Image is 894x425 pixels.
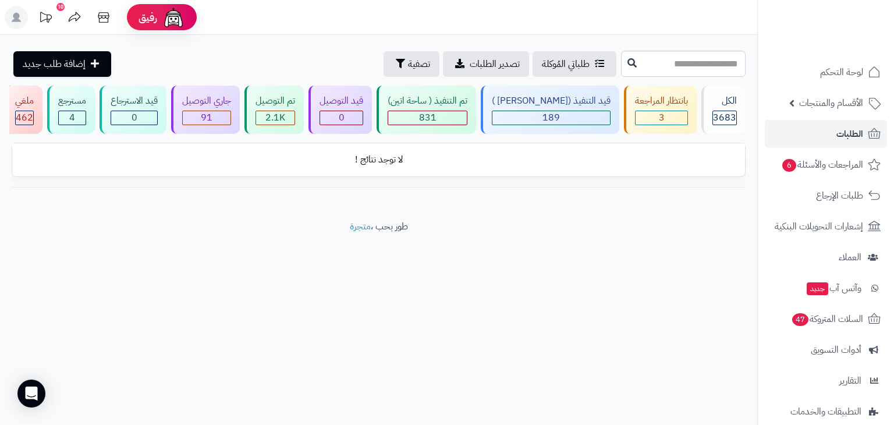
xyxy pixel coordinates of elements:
[350,219,371,233] a: متجرة
[839,249,861,265] span: العملاء
[713,111,736,125] span: 3683
[13,51,111,77] a: إضافة طلب جديد
[443,51,529,77] a: تصدير الطلبات
[765,212,887,240] a: إشعارات التحويلات البنكية
[782,159,796,172] span: 6
[492,94,611,108] div: قيد التنفيذ ([PERSON_NAME] )
[339,111,345,125] span: 0
[820,64,863,80] span: لوحة التحكم
[765,336,887,364] a: أدوات التسويق
[306,86,374,134] a: قيد التوصيل 0
[132,111,137,125] span: 0
[635,94,688,108] div: بانتظار المراجعة
[242,86,306,134] a: تم التوصيل 2.1K
[139,10,157,24] span: رفيق
[169,86,242,134] a: جاري التوصيل 91
[622,86,699,134] a: بانتظار المراجعة 3
[790,403,861,420] span: التطبيقات والخدمات
[791,311,863,327] span: السلات المتروكة
[17,380,45,408] div: Open Intercom Messenger
[815,30,883,54] img: logo-2.png
[45,86,97,134] a: مسترجع 4
[806,280,861,296] span: وآتس آب
[492,111,610,125] div: 189
[765,182,887,210] a: طلبات الإرجاع
[183,111,230,125] div: 91
[765,58,887,86] a: لوحة التحكم
[374,86,478,134] a: تم التنفيذ ( ساحة اتين) 831
[470,57,520,71] span: تصدير الطلبات
[12,144,745,176] td: لا توجد نتائج !
[256,94,295,108] div: تم التوصيل
[320,111,363,125] div: 0
[765,151,887,179] a: المراجعات والأسئلة6
[16,111,33,125] span: 462
[478,86,622,134] a: قيد التنفيذ ([PERSON_NAME] ) 189
[256,111,295,125] div: 2103
[419,111,437,125] span: 831
[58,94,86,108] div: مسترجع
[388,111,467,125] div: 831
[23,57,86,71] span: إضافة طلب جديد
[699,86,748,134] a: الكل3683
[533,51,616,77] a: طلباتي المُوكلة
[765,305,887,333] a: السلات المتروكة47
[2,86,45,134] a: ملغي 462
[765,120,887,148] a: الطلبات
[839,373,861,389] span: التقارير
[388,94,467,108] div: تم التنفيذ ( ساحة اتين)
[384,51,439,77] button: تصفية
[542,111,560,125] span: 189
[792,313,808,326] span: 47
[111,111,157,125] div: 0
[807,282,828,295] span: جديد
[799,95,863,111] span: الأقسام والمنتجات
[31,6,60,32] a: تحديثات المنصة
[781,157,863,173] span: المراجعات والأسئلة
[15,94,34,108] div: ملغي
[712,94,737,108] div: الكل
[816,187,863,204] span: طلبات الإرجاع
[111,94,158,108] div: قيد الاسترجاع
[408,57,430,71] span: تصفية
[765,274,887,302] a: وآتس آبجديد
[265,111,285,125] span: 2.1K
[97,86,169,134] a: قيد الاسترجاع 0
[836,126,863,142] span: الطلبات
[69,111,75,125] span: 4
[182,94,231,108] div: جاري التوصيل
[201,111,212,125] span: 91
[636,111,687,125] div: 3
[811,342,861,358] span: أدوات التسويق
[659,111,665,125] span: 3
[56,3,65,11] div: 10
[542,57,590,71] span: طلباتي المُوكلة
[162,6,185,29] img: ai-face.png
[765,367,887,395] a: التقارير
[320,94,363,108] div: قيد التوصيل
[59,111,86,125] div: 4
[765,243,887,271] a: العملاء
[775,218,863,235] span: إشعارات التحويلات البنكية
